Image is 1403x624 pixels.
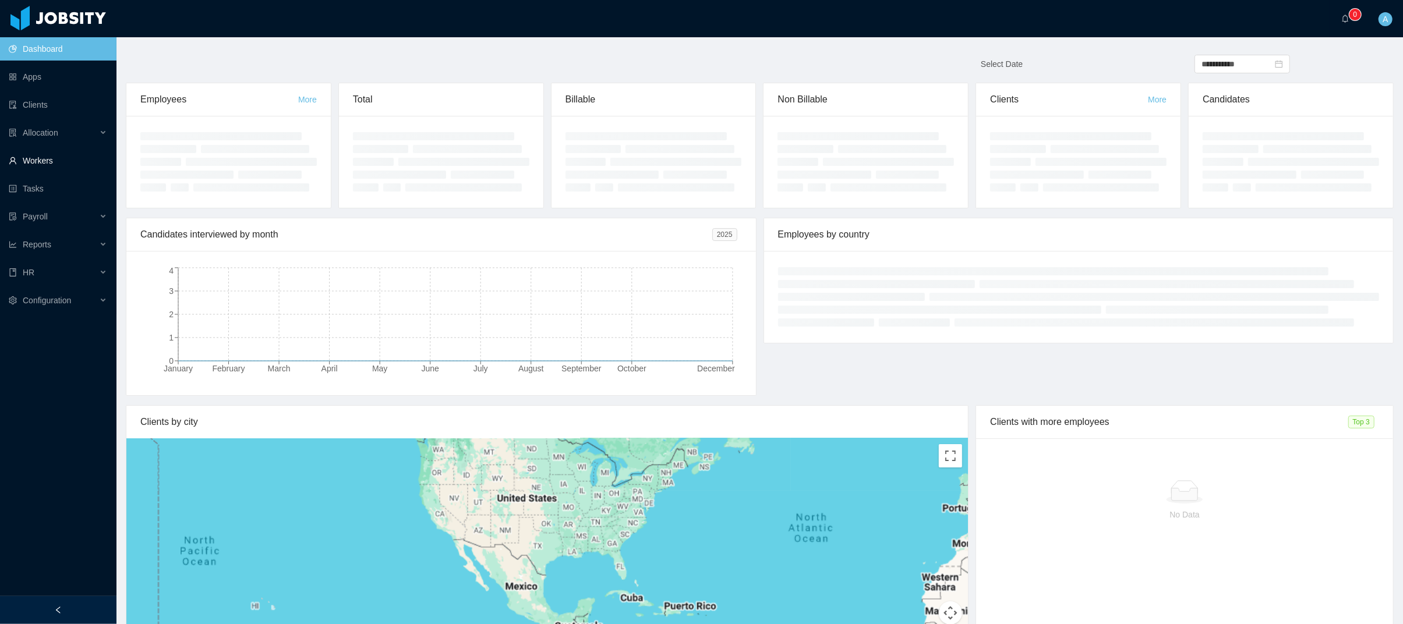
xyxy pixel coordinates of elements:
[164,364,193,373] tspan: January
[1348,416,1374,428] span: Top 3
[169,266,174,275] tspan: 4
[617,364,646,373] tspan: October
[268,364,291,373] tspan: March
[518,364,544,373] tspan: August
[990,83,1148,116] div: Clients
[23,212,48,221] span: Payroll
[9,296,17,304] i: icon: setting
[778,83,954,116] div: Non Billable
[1383,12,1388,26] span: A
[697,364,735,373] tspan: December
[372,364,387,373] tspan: May
[999,508,1370,521] p: No Data
[561,364,602,373] tspan: September
[422,364,440,373] tspan: June
[1275,60,1283,68] i: icon: calendar
[23,128,58,137] span: Allocation
[9,240,17,249] i: icon: line-chart
[9,149,107,172] a: icon: userWorkers
[9,177,107,200] a: icon: profileTasks
[9,37,107,61] a: icon: pie-chartDashboard
[9,65,107,88] a: icon: appstoreApps
[566,83,742,116] div: Billable
[778,218,1380,251] div: Employees by country
[9,93,107,116] a: icon: auditClients
[321,364,338,373] tspan: April
[1349,9,1361,20] sup: 0
[9,212,17,221] i: icon: file-protect
[9,268,17,276] i: icon: book
[1148,95,1167,104] a: More
[353,83,529,116] div: Total
[473,364,488,373] tspan: July
[9,129,17,137] i: icon: solution
[23,296,71,305] span: Configuration
[23,240,51,249] span: Reports
[23,268,34,277] span: HR
[1203,83,1379,116] div: Candidates
[213,364,245,373] tspan: February
[140,83,298,116] div: Employees
[939,444,962,467] button: Toggle fullscreen view
[140,406,954,438] div: Clients by city
[1341,15,1349,23] i: icon: bell
[990,406,1348,438] div: Clients with more employees
[140,218,712,251] div: Candidates interviewed by month
[169,333,174,342] tspan: 1
[981,59,1023,69] span: Select Date
[298,95,317,104] a: More
[169,286,174,296] tspan: 3
[712,228,737,241] span: 2025
[169,356,174,366] tspan: 0
[169,310,174,319] tspan: 2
